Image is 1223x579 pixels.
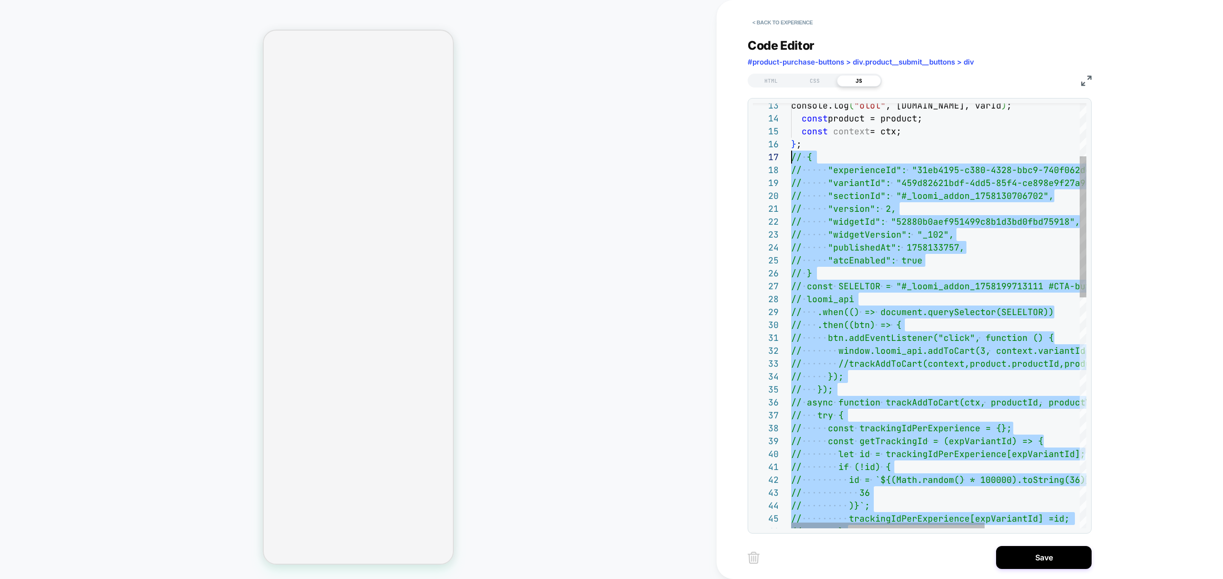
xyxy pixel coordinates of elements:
[753,460,779,473] div: 41
[748,38,815,53] span: Code Editor
[791,448,1054,459] span: // let id = trackingIdPerExperience[expVaria
[753,189,779,202] div: 20
[753,254,779,267] div: 25
[791,319,901,330] span: // .then((btn) => {
[748,552,760,564] img: delete
[753,267,779,280] div: 26
[791,152,812,163] span: // {
[828,113,923,124] span: product = product;
[791,410,844,421] span: // try {
[791,423,1012,434] span: // const trackingIdPerExperience = {};
[753,151,779,164] div: 17
[753,331,779,344] div: 31
[1054,448,1085,459] span: ntId];
[749,75,793,87] div: HTML
[753,306,779,318] div: 29
[791,139,796,150] span: }
[1054,345,1096,356] span: iantId);
[753,499,779,512] div: 44
[791,177,1054,188] span: // "variantId": "459d82621bdf-4dd5-85f4-ce898e
[1054,397,1148,408] span: roductVariantId) {
[837,75,881,87] div: JS
[791,436,1043,447] span: // const getTrackingId = (expVariantId) => {
[753,202,779,215] div: 21
[753,486,779,499] div: 43
[753,435,779,448] div: 39
[753,396,779,409] div: 36
[1054,177,1096,188] span: 9f27a9",
[753,125,779,138] div: 15
[796,139,802,150] span: ;
[791,281,1054,292] span: // const SELELTOR = "#_loomi_addon_1758199713111 #
[791,268,812,279] span: // }
[996,546,1092,569] button: Save
[753,293,779,306] div: 28
[791,229,954,240] span: // "widgetVersion": "_102",
[1054,513,1070,524] span: id;
[753,280,779,293] div: 27
[802,126,828,137] span: const
[870,126,901,137] span: = ctx;
[753,344,779,357] div: 32
[791,384,833,395] span: // });
[753,318,779,331] div: 30
[753,448,779,460] div: 40
[791,203,896,214] span: // "version": 2,
[753,164,779,176] div: 18
[791,345,1054,356] span: // window.loomi_api.addToCart(3, context.var
[791,358,1054,369] span: // //trackAddToCart(context,product.productI
[791,474,1054,485] span: // id = `${(Math.random() * 100000).toStri
[1054,281,1112,292] span: CTA-buy3 ";
[748,15,817,30] button: < Back to experience
[833,126,870,137] span: context
[791,397,1054,408] span: // async function trackAddToCart(ctx, productId, p
[791,216,1054,227] span: // "widgetId": "52880b0aef951499c8b1d3bd0fbd75
[791,190,1054,201] span: // "sectionId": "#_loomi_addon_1758130706702",
[791,294,854,305] span: // loomi_api
[802,113,828,124] span: const
[753,473,779,486] div: 42
[753,383,779,396] div: 35
[753,112,779,125] div: 14
[753,370,779,383] div: 34
[753,228,779,241] div: 23
[753,138,779,151] div: 16
[753,422,779,435] div: 38
[791,371,844,382] span: // });
[791,513,1054,524] span: // trackingIdPerExperience[expVariantId] =
[753,512,779,525] div: 45
[1054,216,1080,227] span: 918",
[791,332,1054,343] span: // btn.addEventListener("click", function () {
[791,255,923,266] span: // "atcEnabled": true
[748,57,974,66] span: #product-purchase-buttons > div.product__submit__buttons > div
[753,409,779,422] div: 37
[753,176,779,189] div: 19
[753,357,779,370] div: 33
[753,241,779,254] div: 24
[1054,164,1117,175] span: 0f062ddd00",
[753,525,779,538] div: 46
[753,215,779,228] div: 22
[791,500,870,511] span: // )}`;
[791,164,1054,175] span: // "experienceId": "31eb4195-c380-4328-bbc9-74
[793,75,837,87] div: CSS
[1081,76,1092,86] img: fullscreen
[791,487,870,498] span: // 36
[791,461,891,472] span: // if (!id) {
[791,306,1054,317] span: // .when(() => document.querySelector(SELELTOR))
[791,242,965,253] span: // "publishedAt": 1758133757,
[1054,358,1159,369] span: d,product.variantId)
